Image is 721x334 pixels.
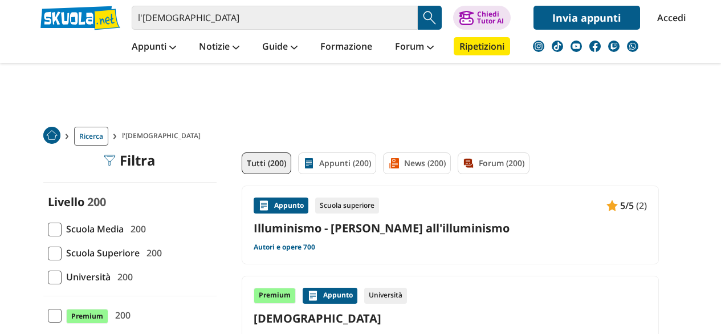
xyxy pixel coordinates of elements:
img: facebook [589,41,601,52]
a: Formazione [317,37,375,58]
a: Appunti [129,37,179,58]
a: Forum [392,37,437,58]
span: 200 [87,194,106,210]
div: Università [364,288,407,304]
a: Tutti (200) [242,152,291,174]
img: Appunti contenuto [258,200,270,211]
span: Scuola Superiore [62,246,140,260]
span: 200 [142,246,162,260]
a: Ripetizioni [454,37,510,55]
a: Guide [259,37,300,58]
img: youtube [571,41,582,52]
span: 5/5 [620,198,634,213]
span: 200 [113,269,133,284]
span: (2) [636,198,647,213]
span: Premium [66,309,108,324]
a: News (200) [383,152,451,174]
img: Appunti contenuto [307,290,319,301]
input: Cerca appunti, riassunti o versioni [132,6,418,30]
span: Scuola Media [62,222,124,236]
img: WhatsApp [627,41,638,52]
a: Invia appunti [533,6,640,30]
a: Home [43,127,60,146]
a: Ricerca [74,127,108,146]
button: Search Button [418,6,442,30]
div: Appunto [303,288,357,304]
img: Filtra filtri mobile [104,155,115,166]
img: News filtro contenuto [388,158,400,169]
a: [DEMOGRAPHIC_DATA] [254,311,647,326]
img: Home [43,127,60,144]
label: Livello [48,194,84,210]
img: Appunti filtro contenuto [303,158,315,169]
a: Forum (200) [458,152,529,174]
a: Autori e opere 700 [254,243,315,252]
img: Forum filtro contenuto [463,158,474,169]
a: Notizie [196,37,242,58]
span: Università [62,269,111,284]
span: 200 [126,222,146,236]
img: Cerca appunti, riassunti o versioni [421,9,438,26]
img: instagram [533,41,544,52]
span: 200 [111,308,131,323]
img: twitch [608,41,620,52]
span: l'[DEMOGRAPHIC_DATA] [122,127,205,146]
div: Scuola superiore [315,198,379,214]
button: ChiediTutor AI [453,6,511,30]
a: Appunti (200) [298,152,376,174]
div: Chiedi Tutor AI [477,11,504,25]
img: tiktok [552,41,563,52]
img: Appunti contenuto [606,200,618,211]
a: Accedi [657,6,681,30]
a: Illuminismo - [PERSON_NAME] all'illuminismo [254,220,647,236]
div: Appunto [254,198,308,214]
div: Premium [254,288,296,304]
div: Filtra [104,152,156,168]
